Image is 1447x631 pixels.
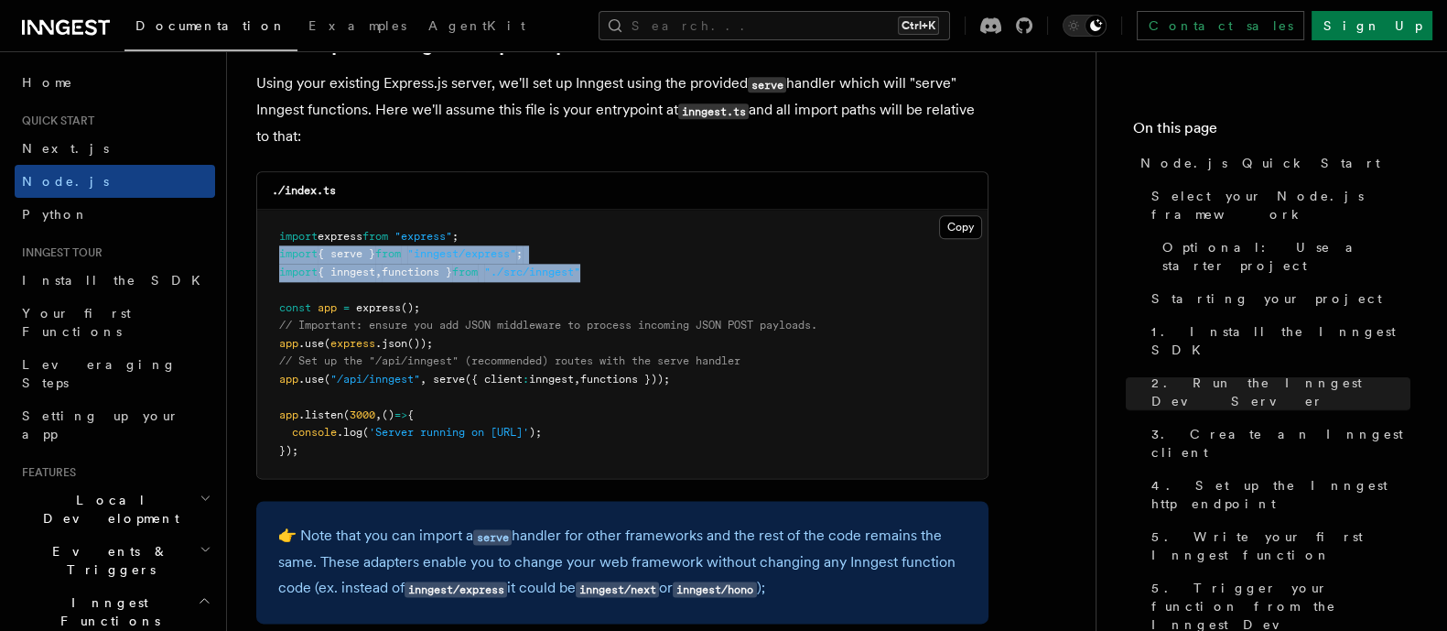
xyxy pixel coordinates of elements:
a: Select your Node.js framework [1144,180,1410,231]
span: "inngest/express" [407,247,516,260]
a: Next.js [15,132,215,165]
span: ({ client [465,373,523,386]
span: ( [324,337,330,350]
span: Inngest Functions [15,593,198,630]
span: 3000 [350,408,375,421]
span: functions })); [580,373,670,386]
span: (); [401,301,420,314]
span: "/api/inngest" [330,373,420,386]
span: express [356,301,401,314]
span: import [279,266,318,278]
span: Your first Functions [22,306,131,339]
span: , [375,266,382,278]
span: Events & Triggers [15,542,200,579]
span: const [279,301,311,314]
span: 3. Create an Inngest client [1151,425,1410,462]
code: serve [748,77,786,92]
a: 3. Create an Inngest client [1144,418,1410,469]
a: Node.js Quick Start [1133,147,1410,180]
a: 1. Install the Inngest SDK [1144,315,1410,366]
span: ( [324,373,330,386]
a: 5. Write your first Inngest function [1144,520,1410,571]
span: .json [375,337,407,350]
span: app [279,408,298,421]
span: .use [298,373,324,386]
code: inngest.ts [678,103,749,119]
span: .listen [298,408,343,421]
span: { [407,408,414,421]
span: 1. Install the Inngest SDK [1151,322,1410,359]
span: ()); [407,337,433,350]
span: : [523,373,529,386]
span: express [318,230,362,243]
a: Home [15,66,215,99]
span: 'Server running on [URL]' [369,426,529,439]
span: , [420,373,427,386]
span: 4. Set up the Inngest http endpoint [1151,476,1410,513]
span: Python [22,207,89,222]
span: Local Development [15,491,200,528]
span: Node.js Quick Start [1140,154,1380,172]
button: Search...Ctrl+K [599,11,950,40]
span: import [279,247,318,260]
span: 2. Run the Inngest Dev Server [1151,374,1410,410]
span: Select your Node.js framework [1151,187,1410,223]
a: 2. Run the Inngest Dev Server [1144,366,1410,418]
span: app [318,301,337,314]
p: Using your existing Express.js server, we'll set up Inngest using the provided handler which will... [256,71,988,149]
a: Optional: Use a starter project [1155,231,1410,282]
span: = [343,301,350,314]
span: 5. Write your first Inngest function [1151,528,1410,564]
span: Starting your project [1151,289,1382,308]
span: app [279,373,298,386]
span: .log [337,426,362,439]
span: Examples [308,18,406,33]
kbd: Ctrl+K [898,16,939,35]
span: , [574,373,580,386]
button: Toggle dark mode [1063,15,1107,37]
span: Setting up your app [22,408,179,441]
span: Node.js [22,174,109,189]
span: express [330,337,375,350]
a: AgentKit [417,5,536,49]
span: .use [298,337,324,350]
span: // Set up the "/api/inngest" (recommended) routes with the serve handler [279,354,740,367]
span: => [394,408,407,421]
span: AgentKit [428,18,525,33]
h4: On this page [1133,117,1410,147]
span: from [375,247,401,260]
a: Setting up your app [15,399,215,451]
span: functions } [382,266,452,278]
span: app [279,337,298,350]
a: Python [15,198,215,231]
span: , [375,408,382,421]
span: from [362,230,388,243]
span: "./src/inngest" [484,266,580,278]
a: Examples [297,5,417,49]
span: serve [433,373,465,386]
a: Your first Functions [15,297,215,348]
span: from [452,266,478,278]
code: inngest/next [576,582,659,597]
button: Events & Triggers [15,535,215,586]
span: Install the SDK [22,273,211,288]
a: Sign Up [1312,11,1432,40]
button: Local Development [15,484,215,535]
span: ; [452,230,459,243]
button: Copy [939,215,982,239]
span: }); [279,444,298,457]
code: inngest/hono [673,582,756,597]
a: Install the SDK [15,264,215,297]
span: { inngest [318,266,375,278]
span: Documentation [135,18,286,33]
a: 4. Set up the Inngest http endpoint [1144,469,1410,520]
span: Features [15,465,76,480]
span: Next.js [22,141,109,156]
a: Contact sales [1137,11,1304,40]
span: ( [362,426,369,439]
a: Node.js [15,165,215,198]
span: Quick start [15,114,94,128]
span: inngest [529,373,574,386]
span: ; [516,247,523,260]
span: Leveraging Steps [22,357,177,390]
